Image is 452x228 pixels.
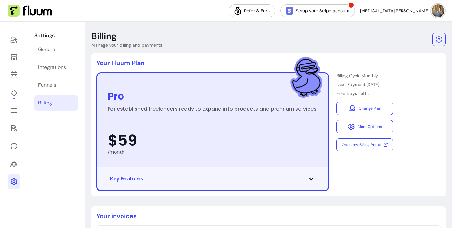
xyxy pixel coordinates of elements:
a: Integrations [34,60,78,75]
a: Offerings [8,85,20,100]
a: Forms [8,121,20,136]
img: avatar [432,4,444,17]
p: Free Days Left: 2 [336,90,393,97]
a: Setup your Stripe account [280,4,355,17]
img: Fluum Logo [8,5,52,17]
p: Next Payment: [DATE] [336,81,393,88]
div: General [38,46,56,53]
span: [MEDICAL_DATA][PERSON_NAME] [360,8,429,14]
p: Manage your billing and payments [91,42,162,48]
div: /month [108,148,318,156]
span: Key Features [110,175,143,183]
a: Settings [8,174,20,189]
p: Billing [91,30,116,42]
p: Billing Cycle: Monthly [336,72,393,79]
span: ! [348,2,354,8]
a: General [34,42,78,57]
a: Clients [8,156,20,171]
a: Funnels [34,77,78,93]
a: Calendar [8,67,20,83]
button: More Options [336,120,393,133]
a: Billing [34,95,78,111]
div: For established freelancers ready to expand into products and premium services. [108,105,318,120]
a: Refer & Earn [229,4,275,17]
a: Open my Billing Portal [336,138,393,151]
img: Stripe Icon [286,7,293,15]
span: $59 [108,133,137,148]
a: Storefront [8,50,20,65]
a: My Messages [8,138,20,154]
button: Key Features [110,175,315,183]
a: Home [8,32,20,47]
p: Your Fluum Plan [96,58,441,67]
a: Change Plan [336,102,393,115]
button: avatar[MEDICAL_DATA][PERSON_NAME] [360,4,444,17]
div: Pro [108,89,124,104]
a: Sales [8,103,20,118]
div: Integrations [38,64,66,71]
p: Settings [34,32,78,39]
div: Billing [38,99,52,107]
p: Your invoices [96,211,441,220]
div: Funnels [38,81,56,89]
